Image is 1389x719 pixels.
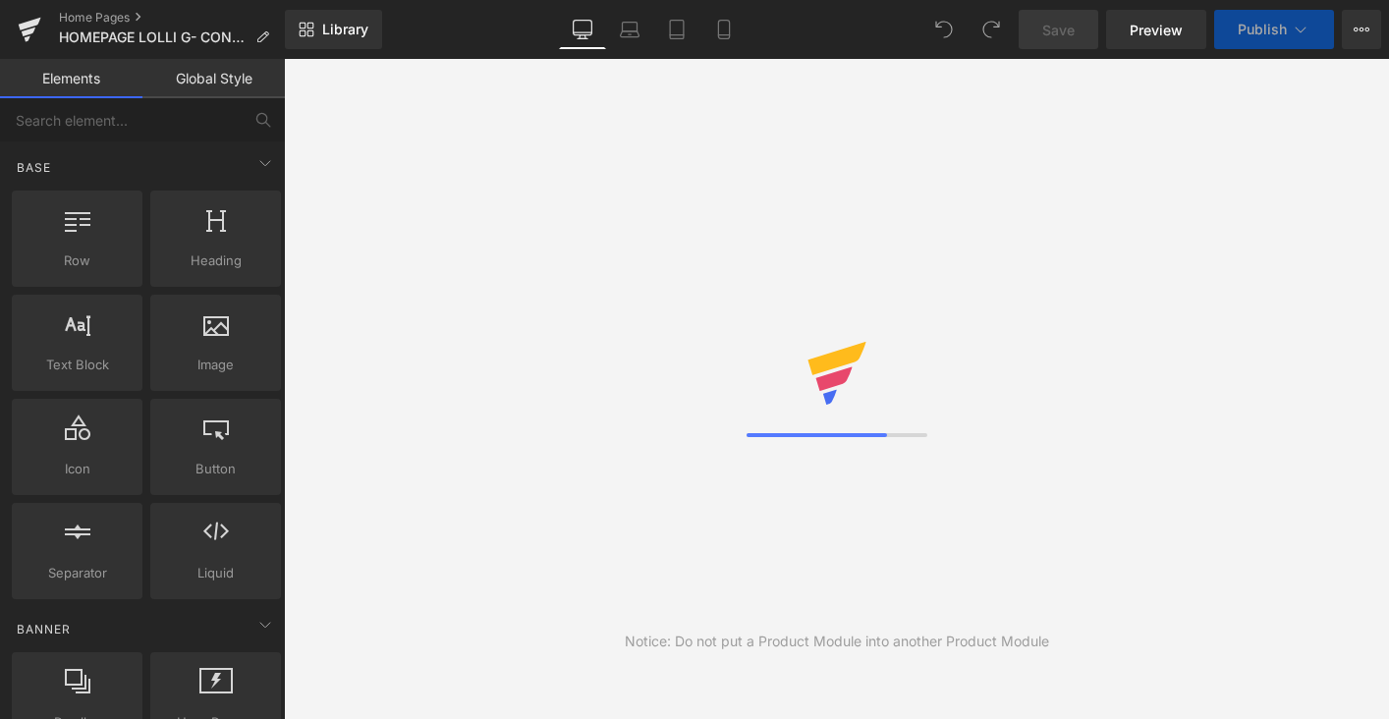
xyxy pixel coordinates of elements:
[1106,10,1206,49] a: Preview
[18,563,137,583] span: Separator
[653,10,700,49] a: Tablet
[1042,20,1075,40] span: Save
[18,355,137,375] span: Text Block
[15,158,53,177] span: Base
[606,10,653,49] a: Laptop
[1130,20,1183,40] span: Preview
[924,10,964,49] button: Undo
[59,29,248,45] span: HOMEPAGE LOLLI G- CON IMG
[1214,10,1334,49] button: Publish
[156,459,275,479] span: Button
[972,10,1011,49] button: Redo
[15,620,73,638] span: Banner
[559,10,606,49] a: Desktop
[59,10,285,26] a: Home Pages
[1342,10,1381,49] button: More
[156,355,275,375] span: Image
[322,21,368,38] span: Library
[18,459,137,479] span: Icon
[700,10,748,49] a: Mobile
[18,250,137,271] span: Row
[1238,22,1287,37] span: Publish
[285,10,382,49] a: New Library
[156,563,275,583] span: Liquid
[156,250,275,271] span: Heading
[625,631,1049,652] div: Notice: Do not put a Product Module into another Product Module
[142,59,285,98] a: Global Style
